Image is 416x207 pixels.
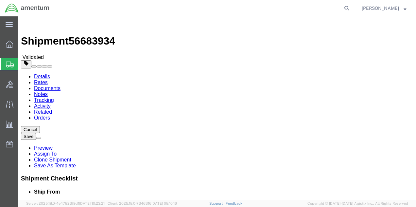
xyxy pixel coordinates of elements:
a: Support [209,201,226,205]
span: [DATE] 10:23:21 [79,201,105,205]
span: Server: 2025.18.0-4e47823f9d1 [26,201,105,205]
a: Feedback [226,201,242,205]
img: logo [5,3,50,13]
iframe: FS Legacy Container [18,16,416,200]
span: [DATE] 08:10:16 [151,201,177,205]
button: [PERSON_NAME] [361,4,407,12]
span: Ahmed Warraiat [362,5,399,12]
span: Copyright © [DATE]-[DATE] Agistix Inc., All Rights Reserved [307,201,408,206]
span: Client: 2025.18.0-7346316 [108,201,177,205]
